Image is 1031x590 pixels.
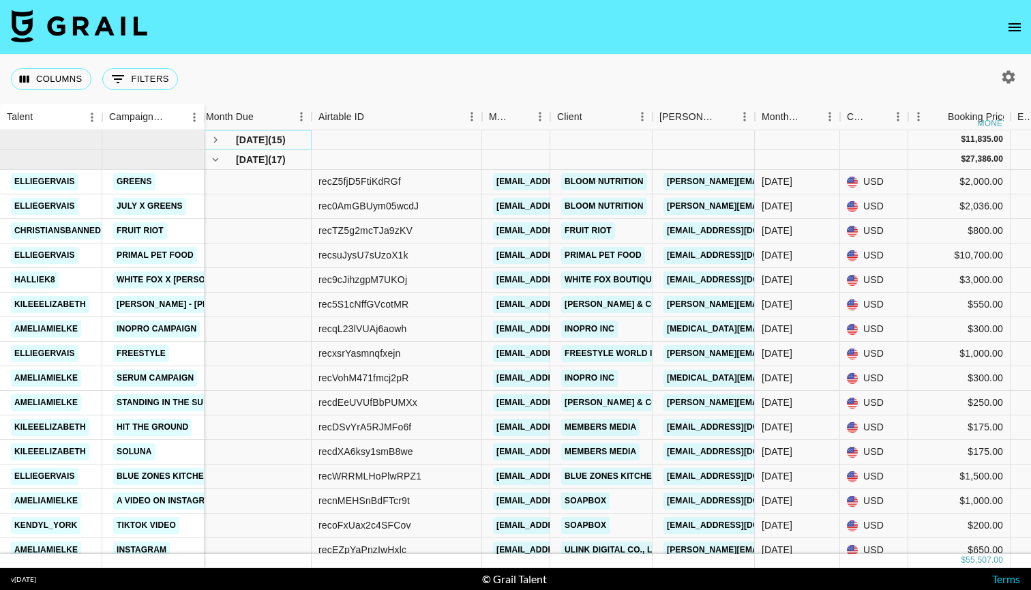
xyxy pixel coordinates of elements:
a: [EMAIL_ADDRESS][DOMAIN_NAME] [663,443,816,460]
a: [PERSON_NAME][EMAIL_ADDRESS][PERSON_NAME][DOMAIN_NAME] [663,394,956,411]
a: [EMAIL_ADDRESS][DOMAIN_NAME] [663,271,816,289]
div: Jun '25 [762,224,792,237]
div: $ [961,153,966,165]
div: $200.00 [908,514,1011,538]
div: $1,000.00 [908,489,1011,514]
a: elliegervais [11,468,78,485]
button: see children [206,130,225,149]
a: [PERSON_NAME][EMAIL_ADDRESS][DOMAIN_NAME] [663,542,886,559]
button: Menu [734,106,755,127]
a: [EMAIL_ADDRESS][DOMAIN_NAME] [663,222,816,239]
a: christiansbanned [11,222,104,239]
span: [DATE] [236,133,268,147]
div: $300.00 [908,317,1011,342]
div: $ [961,555,966,566]
div: Currency [840,104,908,130]
a: Blue Zones Kitchen [561,468,661,485]
div: Jun '25 [762,518,792,532]
button: Menu [632,106,653,127]
div: money [978,119,1008,128]
a: [EMAIL_ADDRESS][DOMAIN_NAME] [493,443,646,460]
a: [EMAIL_ADDRESS][DOMAIN_NAME] [493,321,646,338]
div: USD [840,366,908,391]
button: Menu [82,107,102,128]
div: Airtable ID [318,104,364,130]
div: $2,000.00 [908,170,1011,194]
a: [MEDICAL_DATA][EMAIL_ADDRESS][DOMAIN_NAME] [663,370,886,387]
a: elliegervais [11,173,78,190]
a: [PERSON_NAME][EMAIL_ADDRESS][PERSON_NAME][DOMAIN_NAME] [663,296,956,313]
a: Inopro Inc [561,370,618,387]
div: Jun '25 [762,199,792,213]
a: [EMAIL_ADDRESS][DOMAIN_NAME] [493,345,646,362]
a: [EMAIL_ADDRESS][DOMAIN_NAME] [493,173,646,190]
a: [EMAIL_ADDRESS][DOMAIN_NAME] [493,247,646,264]
div: recnMEHSnBdFTcr9t [318,494,410,507]
div: recxsrYasmnqfxejn [318,346,401,360]
a: ameliamielke [11,321,81,338]
a: halliek8 [11,271,59,289]
a: ameliamielke [11,492,81,510]
div: $800.00 [908,219,1011,244]
a: White Fox Boutique [561,271,661,289]
a: inopro campaign [113,321,200,338]
div: $550.00 [908,293,1011,317]
span: [DATE] [236,153,268,166]
a: [PERSON_NAME][EMAIL_ADDRESS][DOMAIN_NAME] [663,173,886,190]
div: USD [840,514,908,538]
div: Jun '25 [762,469,792,483]
button: Sort [364,107,383,126]
div: Client [557,104,582,130]
a: [PERSON_NAME][EMAIL_ADDRESS][DOMAIN_NAME] [663,345,886,362]
div: Month Due [199,104,312,130]
span: ( 15 ) [268,133,286,147]
button: Menu [888,106,908,127]
div: Talent [7,104,33,130]
div: Jun '25 [762,371,792,385]
div: Client [550,104,653,130]
button: Sort [929,107,948,126]
div: Currency [847,104,869,130]
a: [EMAIL_ADDRESS][DOMAIN_NAME] [493,296,646,313]
button: Menu [291,106,312,127]
a: PRIMAL PET FOOD [113,247,197,264]
a: [EMAIL_ADDRESS][DOMAIN_NAME] [663,419,816,436]
a: kendyl_york [11,517,80,534]
button: Sort [511,107,530,126]
a: Members Media [561,443,640,460]
a: ameliamielke [11,542,81,559]
div: $1,500.00 [908,464,1011,489]
div: recWRRMLHoPlwRPZ1 [318,469,421,483]
div: 55,507.00 [966,555,1003,566]
a: ULINK DIGITAL CO., LTD. [561,542,668,559]
div: rec9cJihzgpM7UKOj [318,273,407,286]
div: USD [840,293,908,317]
button: Show filters [102,68,178,90]
div: $650.00 [908,538,1011,563]
a: Soapbox [561,517,610,534]
a: Greens [113,173,155,190]
div: Manager [482,104,550,130]
button: Menu [184,107,205,128]
a: elliegervais [11,198,78,215]
a: Blue Zones Kitchen [113,468,213,485]
a: [EMAIL_ADDRESS][DOMAIN_NAME] [493,492,646,510]
a: [EMAIL_ADDRESS][DOMAIN_NAME] [663,517,816,534]
a: July X Greens [113,198,186,215]
a: Members Media [561,419,640,436]
div: Jun '25 [762,543,792,557]
a: [EMAIL_ADDRESS][DOMAIN_NAME] [493,419,646,436]
a: a video on instagram [113,492,221,510]
div: Month Due [206,104,254,130]
div: USD [840,194,908,219]
div: Campaign (Type) [102,104,205,130]
button: Sort [254,107,273,126]
a: [EMAIL_ADDRESS][DOMAIN_NAME] [493,468,646,485]
div: Booking Price [948,104,1008,130]
button: Select columns [11,68,91,90]
a: Primal Pet Food [561,247,645,264]
a: [EMAIL_ADDRESS][DOMAIN_NAME] [663,492,816,510]
span: ( 17 ) [268,153,286,166]
button: Sort [869,107,888,126]
a: Hit the Ground [113,419,192,436]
